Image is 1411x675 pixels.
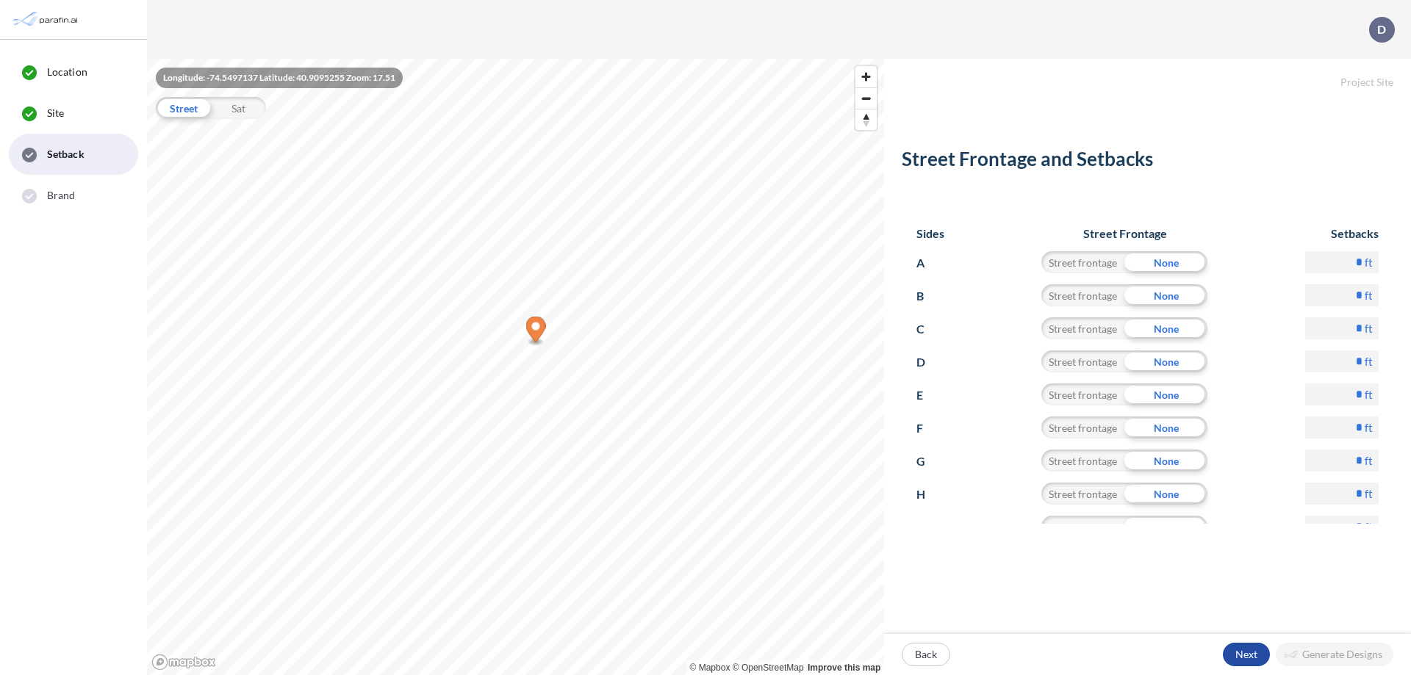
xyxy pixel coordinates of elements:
label: ft [1365,420,1373,435]
div: Street frontage [1041,416,1124,438]
p: E [916,383,944,407]
label: ft [1365,354,1373,369]
p: I [916,516,944,539]
label: ft [1365,255,1373,270]
button: Next [1223,643,1270,666]
span: Site [47,106,64,120]
div: None [1124,383,1207,405]
p: H [916,483,944,506]
div: Street [156,97,211,119]
div: Street frontage [1041,483,1124,505]
div: None [1124,516,1207,538]
div: None [1124,251,1207,273]
h2: Street Frontage and Setbacks [902,148,1393,176]
div: Street frontage [1041,383,1124,405]
div: None [1124,416,1207,438]
div: Street frontage [1041,450,1124,472]
button: Zoom out [855,87,877,109]
div: None [1124,483,1207,505]
a: OpenStreetMap [733,663,804,673]
div: None [1124,450,1207,472]
div: Map marker [526,317,546,347]
p: C [916,317,944,341]
p: A [916,251,944,275]
div: Longitude: -74.5497137 Latitude: 40.9095255 Zoom: 17.51 [156,68,403,88]
h6: Setbacks [1305,226,1379,240]
p: B [916,284,944,308]
p: F [916,416,944,440]
button: Reset bearing to north [855,109,877,130]
span: Setback [47,147,85,162]
p: D [916,350,944,374]
div: Street frontage [1041,350,1124,372]
a: Mapbox homepage [151,654,216,671]
div: Street frontage [1041,516,1124,538]
label: ft [1365,519,1373,534]
div: Sat [211,97,266,119]
h5: Project Site [884,59,1411,89]
div: Street frontage [1041,284,1124,306]
label: ft [1365,288,1373,303]
h6: Street Frontage [1027,226,1222,240]
button: Zoom in [855,66,877,87]
p: Back [915,647,937,662]
div: None [1124,317,1207,339]
label: ft [1365,486,1373,501]
canvas: Map [147,59,884,675]
div: Street frontage [1041,251,1124,273]
p: Next [1235,647,1257,662]
div: None [1124,284,1207,306]
a: Mapbox [690,663,730,673]
h6: Sides [916,226,944,240]
img: Parafin [11,6,82,33]
span: Location [47,65,87,79]
div: Street frontage [1041,317,1124,339]
div: None [1124,350,1207,372]
label: ft [1365,387,1373,402]
label: ft [1365,453,1373,468]
a: Improve this map [808,663,880,673]
span: Zoom out [855,88,877,109]
p: D [1377,23,1386,36]
span: Brand [47,188,76,203]
p: G [916,450,944,473]
label: ft [1365,321,1373,336]
button: Back [902,643,950,666]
